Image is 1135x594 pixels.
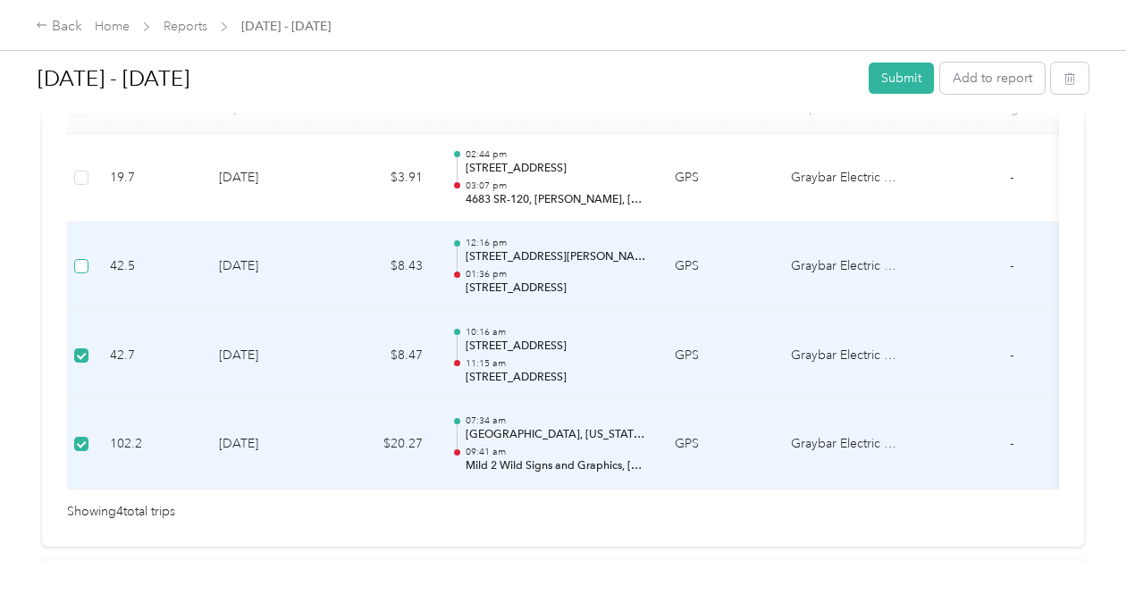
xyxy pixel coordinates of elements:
span: - [1010,436,1013,451]
td: [DATE] [205,400,330,489]
p: [STREET_ADDRESS][PERSON_NAME] [466,249,646,265]
span: - [1010,347,1013,363]
td: Graybar Electric Company, Inc [777,312,911,401]
p: Mild 2 Wild Signs and Graphics, [STREET_ADDRESS][US_STATE] [466,458,646,474]
span: [DATE] - [DATE] [241,17,331,36]
a: Home [95,19,130,34]
div: Back [36,16,82,38]
td: $8.47 [330,312,437,401]
p: [STREET_ADDRESS] [466,370,646,386]
p: 12:16 pm [466,237,646,249]
p: 11:15 am [466,357,646,370]
td: [DATE] [205,134,330,223]
td: $20.27 [330,400,437,489]
td: [DATE] [205,312,330,401]
td: $8.43 [330,222,437,312]
td: $3.91 [330,134,437,223]
p: 09:41 am [466,446,646,458]
p: [STREET_ADDRESS] [466,161,646,177]
p: 4683 SR-120, [PERSON_NAME], [GEOGRAPHIC_DATA] [466,192,646,208]
p: [STREET_ADDRESS] [466,280,646,297]
td: 19.7 [96,134,205,223]
p: 03:07 pm [466,180,646,192]
span: Showing 4 total trips [67,502,175,522]
td: GPS [660,312,777,401]
td: Graybar Electric Company, Inc [777,400,911,489]
span: - [1010,170,1013,185]
td: GPS [660,222,777,312]
td: 42.7 [96,312,205,401]
td: [DATE] [205,222,330,312]
button: Submit [869,63,934,94]
p: 02:44 pm [466,148,646,161]
td: 102.2 [96,400,205,489]
p: [STREET_ADDRESS] [466,339,646,355]
iframe: Everlance-gr Chat Button Frame [1035,494,1135,594]
span: - [1010,258,1013,273]
button: Add to report [940,63,1045,94]
td: GPS [660,134,777,223]
h1: Sep 1 - 30, 2025 [38,57,856,100]
td: Graybar Electric Company, Inc [777,222,911,312]
p: 10:16 am [466,326,646,339]
td: Graybar Electric Company, Inc [777,134,911,223]
p: 07:34 am [466,414,646,427]
td: GPS [660,400,777,489]
p: [GEOGRAPHIC_DATA], [US_STATE], [GEOGRAPHIC_DATA] [466,427,646,443]
a: Reports [164,19,207,34]
td: 42.5 [96,222,205,312]
p: 01:36 pm [466,268,646,280]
